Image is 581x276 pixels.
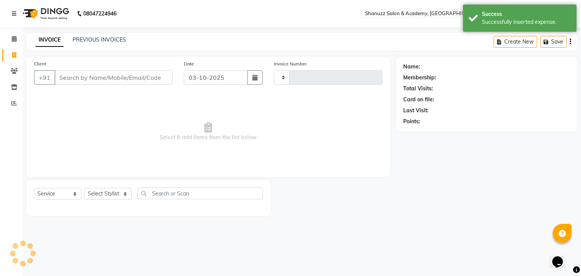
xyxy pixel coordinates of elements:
[34,60,46,67] label: Client
[403,96,434,104] div: Card on file:
[274,60,307,67] label: Invoice Number
[403,118,420,126] div: Points:
[482,10,571,18] div: Success
[403,74,436,82] div: Membership:
[73,36,126,43] a: PREVIOUS INVOICES
[403,85,433,93] div: Total Visits:
[482,18,571,26] div: Successfully inserted expense.
[19,3,71,24] img: logo
[403,63,420,71] div: Name:
[403,107,429,115] div: Last Visit:
[540,36,567,48] button: Save
[184,60,194,67] label: Date
[494,36,537,48] button: Create New
[36,33,64,47] a: INVOICE
[137,188,263,199] input: Search or Scan
[34,94,382,169] span: Select & add items from the list below
[83,3,117,24] b: 08047224946
[54,70,172,85] input: Search by Name/Mobile/Email/Code
[34,70,55,85] button: +91
[549,246,573,268] iframe: chat widget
